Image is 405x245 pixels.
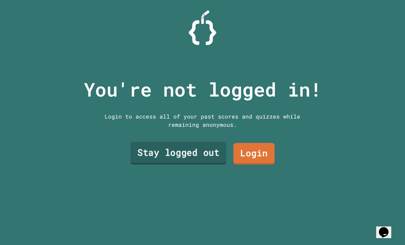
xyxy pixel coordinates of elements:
[376,218,398,238] iframe: chat widget
[130,142,226,165] a: Stay logged out
[189,10,216,45] img: Logo.svg
[84,75,322,104] p: You're not logged in!
[233,143,275,165] a: Login
[100,112,305,129] div: Login to access all of your past scores and quizzes while remaining anonymous.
